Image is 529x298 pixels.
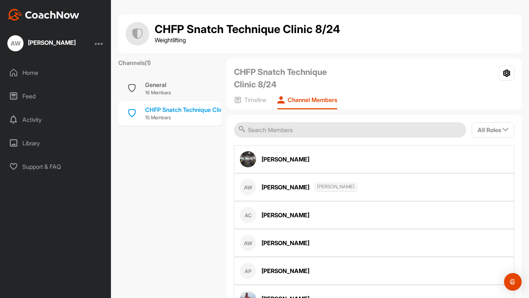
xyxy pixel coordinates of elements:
[4,63,108,82] div: Home
[145,114,242,121] p: 15 Members
[7,35,24,51] div: AW
[4,157,108,176] div: Support & FAQ
[262,183,357,192] div: [PERSON_NAME]
[288,96,337,103] p: Channel Members
[240,179,256,195] div: AW
[155,36,340,44] p: Weightlifting
[244,96,266,103] p: Timeline
[155,23,340,36] h1: CHFP Snatch Technique Clinic 8/24
[28,40,76,46] div: [PERSON_NAME]
[262,211,309,219] div: [PERSON_NAME]
[262,239,309,247] div: [PERSON_NAME]
[240,207,256,223] div: AC
[4,87,108,105] div: Feed
[240,235,256,251] div: AW
[234,122,466,138] input: Search Members
[145,105,242,114] div: CHFP Snatch Technique Clinic 8/24
[234,66,333,91] h2: CHFP Snatch Technique Clinic 8/24
[240,151,256,167] img: member
[4,134,108,152] div: Library
[4,110,108,129] div: Activity
[472,122,514,138] button: All Roles
[504,273,522,291] div: Open Intercom Messenger
[240,263,256,279] div: AP
[145,89,171,97] p: 16 Members
[126,22,149,46] img: group
[262,266,309,275] div: [PERSON_NAME]
[315,183,357,192] span: [PERSON_NAME]
[7,9,79,21] img: CoachNow
[118,58,151,67] label: Channels ( 1 )
[478,126,508,134] span: All Roles
[145,80,171,89] div: General
[262,155,309,164] div: [PERSON_NAME]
